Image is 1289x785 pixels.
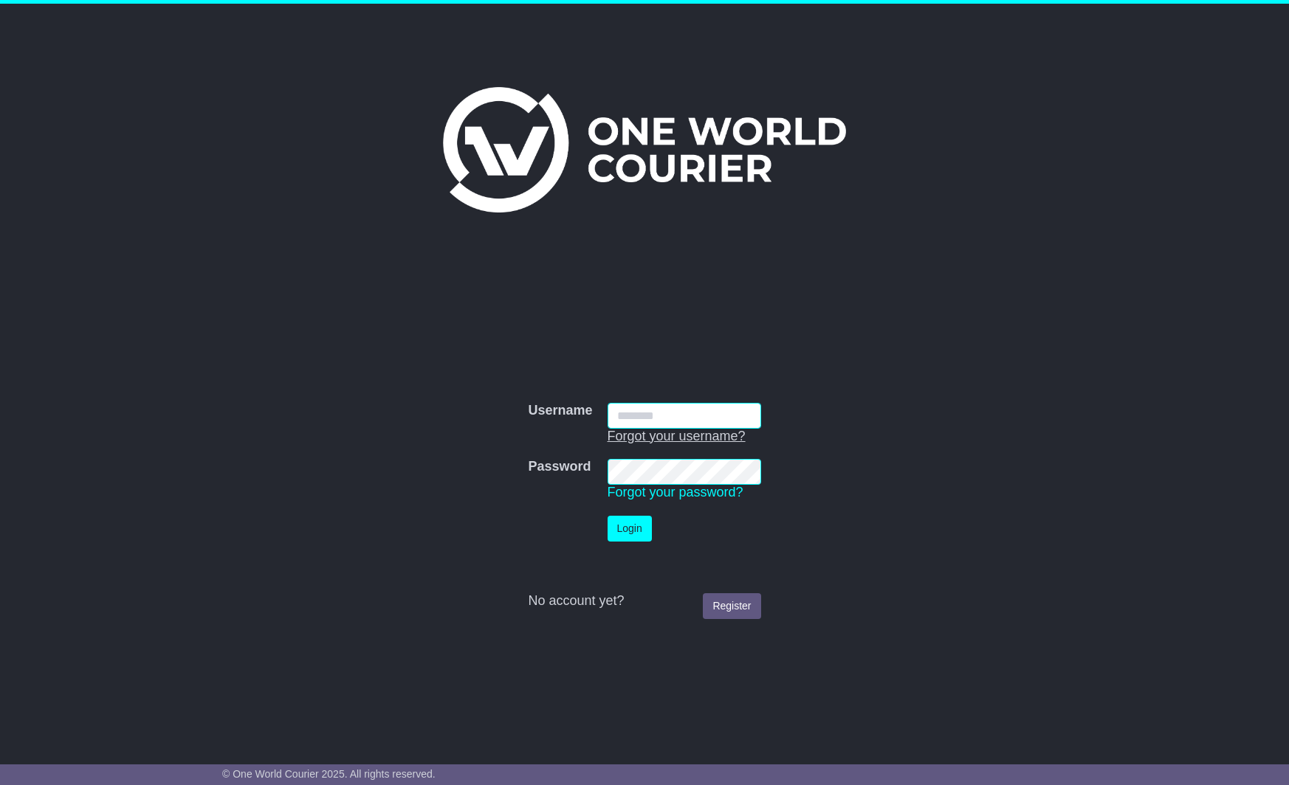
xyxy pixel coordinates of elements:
div: No account yet? [528,593,760,609]
a: Forgot your username? [608,429,746,443]
label: Username [528,403,592,419]
a: Forgot your password? [608,485,743,499]
img: One World [443,87,846,212]
button: Login [608,516,652,542]
label: Password [528,459,591,475]
a: Register [703,593,760,619]
span: © One World Courier 2025. All rights reserved. [222,768,436,780]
